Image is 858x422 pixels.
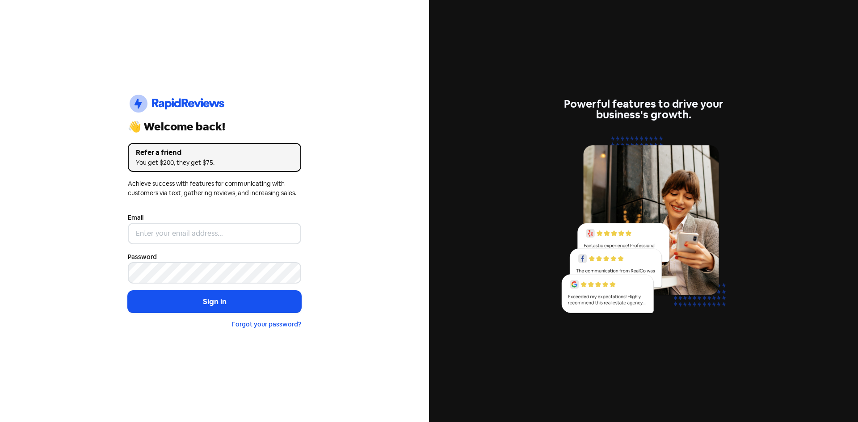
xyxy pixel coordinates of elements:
[232,320,301,328] a: Forgot your password?
[136,158,293,167] div: You get $200, they get $75.
[557,131,730,323] img: reviews
[557,99,730,120] div: Powerful features to drive your business's growth.
[128,223,301,244] input: Enter your email address...
[128,179,301,198] div: Achieve success with features for communicating with customers via text, gathering reviews, and i...
[136,147,293,158] div: Refer a friend
[128,213,143,222] label: Email
[128,252,157,262] label: Password
[128,121,301,132] div: 👋 Welcome back!
[128,291,301,313] button: Sign in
